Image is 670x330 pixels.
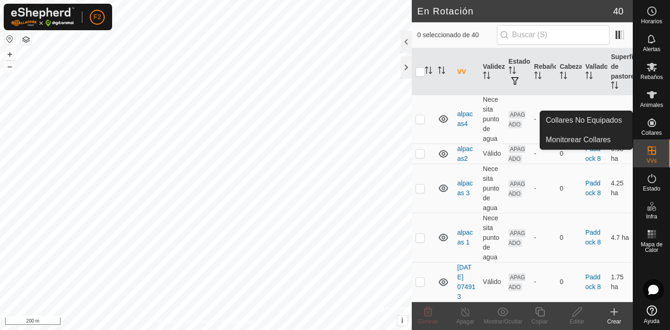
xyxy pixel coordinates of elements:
a: Paddock 8 [585,273,601,290]
th: Estado [505,48,530,96]
td: 4.7 ha [607,213,633,262]
div: - [534,233,552,243]
span: Collares No Equipados [546,115,622,126]
a: Contáctenos [222,318,254,326]
a: alpacas4 [457,110,473,127]
td: Válido [479,144,505,164]
span: 0 seleccionado de 40 [417,30,497,40]
a: [DATE] 074913 [457,264,476,300]
span: Infra [646,214,657,219]
button: i [397,316,408,326]
a: alpacas 3 [457,179,473,197]
span: APAGADO [509,229,525,247]
td: 0 [556,144,582,164]
button: Capas del Mapa [20,34,32,45]
button: Restablecer Mapa [4,33,15,45]
th: Superficie de pastoreo [607,48,633,96]
span: 40 [613,4,623,18]
h2: En Rotación [417,6,613,17]
a: Paddock 8 [585,229,601,246]
div: Mostrar/Ocultar [484,317,521,326]
p-sorticon: Activar para ordenar [438,68,445,75]
span: F2 [94,12,101,22]
th: Cabezas [556,48,582,96]
span: Rebaños [640,74,663,80]
td: 1.75 ha [607,262,633,302]
input: Buscar (S) [497,25,610,45]
img: Logo Gallagher [11,7,74,26]
span: APAGADO [509,180,525,198]
td: 0 [556,262,582,302]
td: Necesita punto de agua [479,94,505,144]
p-sorticon: Activar para ordenar [509,68,516,75]
p-sorticon: Activar para ordenar [534,73,542,80]
td: 0 [556,164,582,213]
a: Paddock 8 [585,179,601,197]
span: Animales [640,102,663,108]
div: Editar [558,317,596,326]
span: Collares [641,130,662,136]
span: APAGADO [509,273,525,291]
span: i [402,317,403,324]
a: Política de Privacidad [158,318,211,326]
p-sorticon: Activar para ordenar [611,83,618,90]
td: 4.25 ha [607,164,633,213]
span: Eliminar [418,318,438,325]
div: - [534,114,552,124]
a: alpacas2 [457,145,473,162]
a: alpacas 1 [457,229,473,246]
td: Necesita punto de agua [479,164,505,213]
p-sorticon: Activar para ordenar [425,68,432,75]
td: Válido [479,262,505,302]
div: - [534,149,552,158]
p-sorticon: Activar para ordenar [560,73,567,80]
th: Vallado [582,48,607,96]
div: - [534,277,552,287]
span: Ayuda [644,318,660,324]
td: 6.98 ha [607,144,633,164]
div: Copiar [521,317,558,326]
p-sorticon: Activar para ordenar [483,73,490,80]
th: Validez [479,48,505,96]
span: Horarios [641,19,662,24]
td: 0 [556,213,582,262]
span: Estado [643,186,660,191]
a: Ayuda [633,302,670,328]
td: Necesita punto de agua [479,213,505,262]
th: Rebaño [530,48,556,96]
a: Paddock 8 [585,145,601,162]
button: – [4,61,15,72]
a: Collares No Equipados [540,111,632,130]
button: + [4,49,15,60]
span: Alertas [643,46,660,52]
div: - [534,184,552,193]
span: Monitorear Collares [546,134,611,145]
div: Crear [596,317,633,326]
a: Monitorear Collares [540,131,632,149]
p-sorticon: Activar para ordenar [585,73,593,80]
span: APAGADO [509,111,525,128]
span: Mapa de Calor [636,242,668,253]
span: VVs [646,158,657,164]
th: VV [454,48,479,96]
div: Apagar [447,317,484,326]
span: APAGADO [509,145,525,163]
